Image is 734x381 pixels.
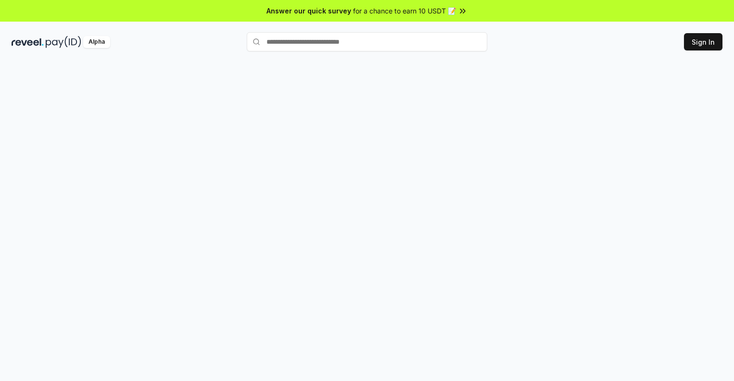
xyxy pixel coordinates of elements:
[83,36,110,48] div: Alpha
[353,6,456,16] span: for a chance to earn 10 USDT 📝
[684,33,722,50] button: Sign In
[266,6,351,16] span: Answer our quick survey
[12,36,44,48] img: reveel_dark
[46,36,81,48] img: pay_id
